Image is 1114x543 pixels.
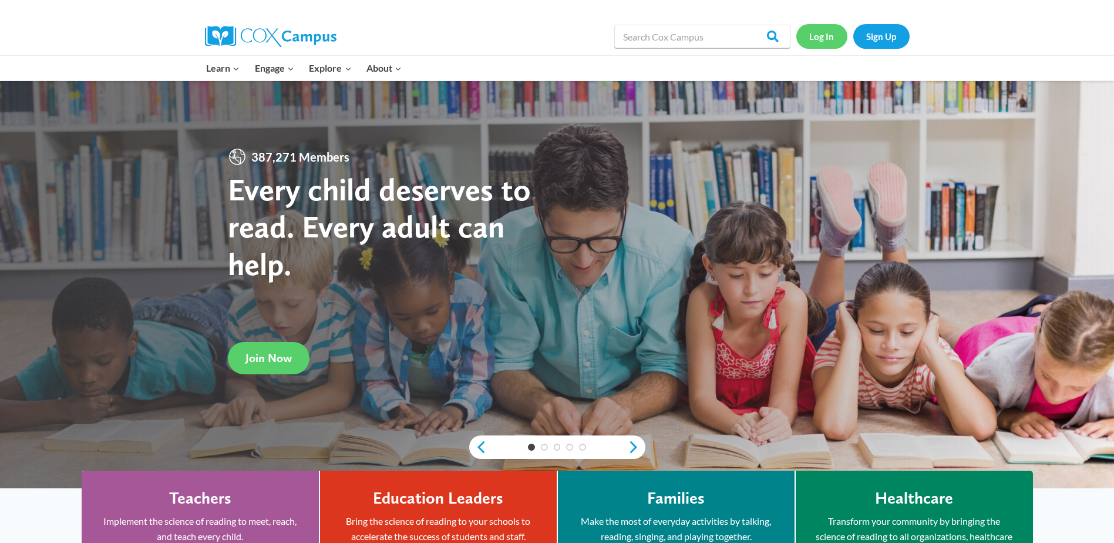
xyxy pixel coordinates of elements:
span: Join Now [245,351,292,365]
h4: Teachers [169,488,231,508]
h4: Healthcare [875,488,953,508]
div: content slider buttons [469,435,645,459]
a: previous [469,440,487,454]
h4: Families [647,488,705,508]
a: 5 [579,444,586,451]
nav: Primary Navigation [199,56,409,81]
a: Join Now [228,342,309,374]
a: 3 [554,444,561,451]
a: 2 [541,444,548,451]
a: Sign Up [853,24,910,48]
span: 387,271 Members [247,148,354,166]
a: 1 [528,444,535,451]
h4: Education Leaders [373,488,503,508]
a: next [628,440,645,454]
a: 4 [566,444,573,451]
button: Child menu of About [359,56,409,81]
button: Child menu of Learn [199,56,248,81]
input: Search Cox Campus [614,25,790,48]
button: Child menu of Explore [302,56,359,81]
nav: Secondary Navigation [796,24,910,48]
img: Cox Campus [205,26,336,47]
a: Log In [796,24,847,48]
button: Child menu of Engage [247,56,302,81]
strong: Every child deserves to read. Every adult can help. [228,170,531,283]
